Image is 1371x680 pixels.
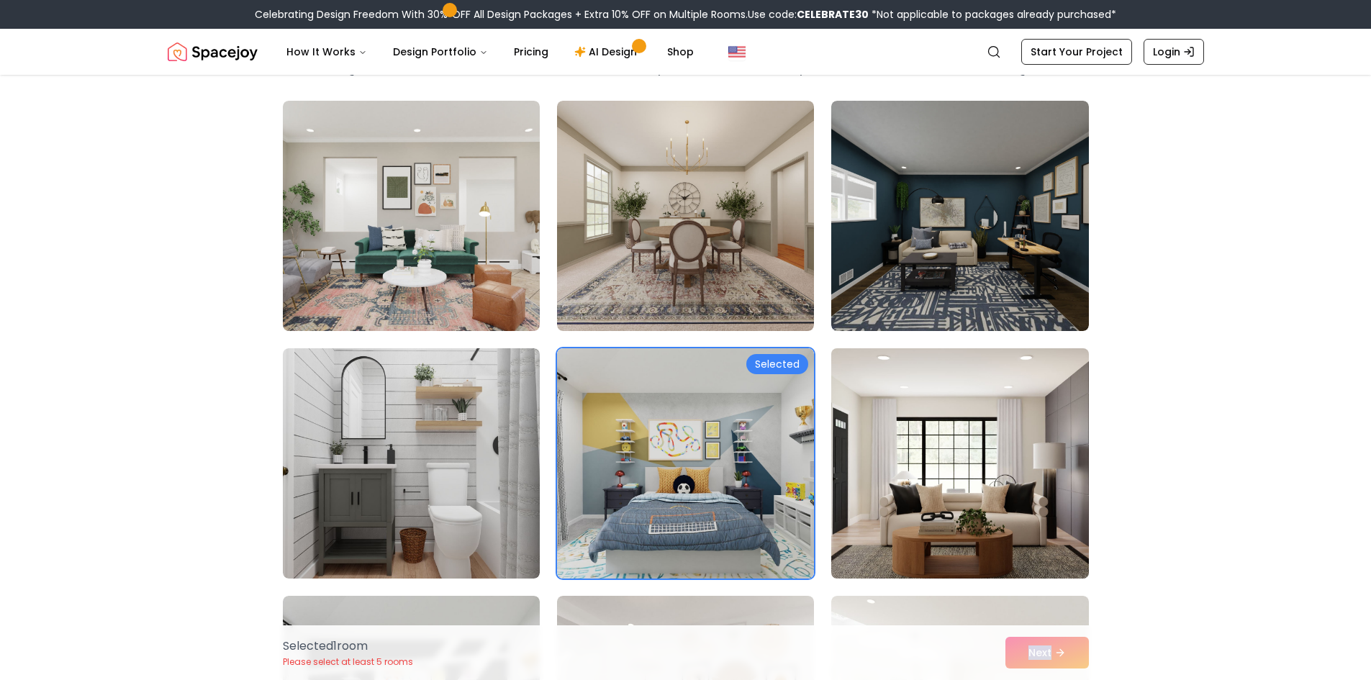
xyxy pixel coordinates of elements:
div: Celebrating Design Freedom With 30% OFF All Design Packages + Extra 10% OFF on Multiple Rooms. [255,7,1116,22]
div: Selected [746,354,808,374]
img: Room room-3 [831,101,1088,331]
a: Pricing [502,37,560,66]
button: Design Portfolio [381,37,499,66]
a: AI Design [563,37,653,66]
img: Room room-6 [825,343,1095,584]
img: Room room-5 [557,348,814,579]
a: Start Your Project [1021,39,1132,65]
a: Spacejoy [168,37,258,66]
a: Login [1144,39,1204,65]
img: United States [728,43,746,60]
b: CELEBRATE30 [797,7,869,22]
button: How It Works [275,37,379,66]
img: Room room-2 [557,101,814,331]
span: Use code: [748,7,869,22]
nav: Global [168,29,1204,75]
p: Please select at least 5 rooms [283,656,413,668]
img: Spacejoy Logo [168,37,258,66]
img: Room room-4 [283,348,540,579]
p: Selected 1 room [283,638,413,655]
img: Room room-1 [283,101,540,331]
nav: Main [275,37,705,66]
a: Shop [656,37,705,66]
span: *Not applicable to packages already purchased* [869,7,1116,22]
